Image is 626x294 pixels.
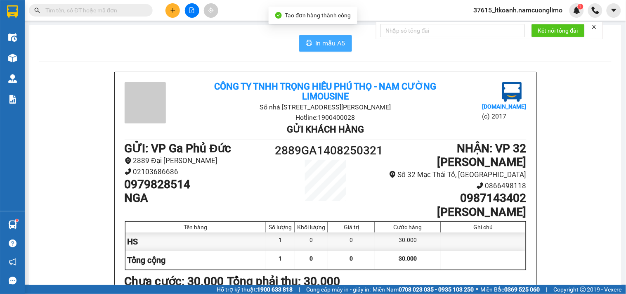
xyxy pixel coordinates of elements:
[607,3,621,18] button: caret-down
[285,12,351,19] span: Tạo đơn hàng thành công
[125,178,275,192] h1: 0979828514
[125,191,275,205] h1: NGA
[227,275,340,288] b: Tổng phải thu: 30.000
[437,142,527,169] b: NHẬN : VP 32 [PERSON_NAME]
[125,168,132,175] span: phone
[275,142,376,160] h1: 2889GA1408250321
[376,205,526,219] h1: [PERSON_NAME]
[546,285,548,294] span: |
[477,182,484,189] span: phone
[7,5,18,18] img: logo-vxr
[8,33,17,42] img: warehouse-icon
[279,255,282,262] span: 1
[376,191,526,205] h1: 0987143402
[125,142,232,155] b: GỬI : VP Ga Phủ Đức
[578,4,583,9] sup: 1
[481,285,540,294] span: Miền Bắc
[376,180,526,192] li: 0866498118
[399,255,417,262] span: 30.000
[191,102,459,112] li: Số nhà [STREET_ADDRESS][PERSON_NAME]
[287,124,364,135] b: Gửi khách hàng
[538,26,578,35] span: Kết nối tổng đài
[592,7,599,14] img: phone-icon
[191,112,459,123] li: Hotline: 1900400028
[310,255,313,262] span: 0
[482,103,526,110] b: [DOMAIN_NAME]
[532,24,585,37] button: Kết nối tổng đài
[125,275,224,288] b: Chưa cước : 30.000
[9,277,17,285] span: message
[9,258,17,266] span: notification
[476,288,479,291] span: ⚪️
[266,232,295,251] div: 1
[77,35,345,45] li: Số nhà [STREET_ADDRESS][PERSON_NAME]
[77,45,345,55] li: Hotline: 1900400028
[165,3,180,18] button: plus
[8,54,17,62] img: warehouse-icon
[591,24,597,30] span: close
[580,287,586,292] span: copyright
[350,255,353,262] span: 0
[204,3,218,18] button: aim
[217,285,293,294] span: Hỗ trợ kỹ thuật:
[610,7,618,14] span: caret-down
[579,4,582,9] span: 1
[34,7,40,13] span: search
[389,171,396,178] span: environment
[295,232,328,251] div: 0
[373,285,474,294] span: Miền Nam
[125,157,132,164] span: environment
[125,166,275,178] li: 02103686686
[170,7,176,13] span: plus
[377,224,438,230] div: Cước hàng
[214,81,436,102] b: Công ty TNHH Trọng Hiếu Phú Thọ - Nam Cường Limousine
[330,224,373,230] div: Giá trị
[189,7,195,13] span: file-add
[399,286,474,293] strong: 0708 023 035 - 0935 103 250
[467,5,569,15] span: 37615_ltkoanh.namcuonglimo
[297,224,326,230] div: Khối lượng
[268,224,293,230] div: Số lượng
[128,255,166,265] span: Tổng cộng
[128,224,264,230] div: Tên hàng
[380,24,525,37] input: Nhập số tổng đài
[257,286,293,293] strong: 1900 633 818
[443,224,524,230] div: Ghi chú
[125,155,275,166] li: 2889 Đại [PERSON_NAME]
[125,232,267,251] div: HS
[306,40,312,47] span: printer
[306,285,371,294] span: Cung cấp máy in - giấy in:
[8,74,17,83] img: warehouse-icon
[375,232,441,251] div: 30.000
[185,3,199,18] button: file-add
[9,239,17,247] span: question-circle
[299,35,352,52] button: printerIn mẫu A5
[376,169,526,180] li: Số 32 Mạc Thái Tổ, [GEOGRAPHIC_DATA]
[275,12,282,19] span: check-circle
[328,232,375,251] div: 0
[100,9,322,32] b: Công ty TNHH Trọng Hiếu Phú Thọ - Nam Cường Limousine
[45,6,143,15] input: Tìm tên, số ĐT hoặc mã đơn
[482,111,526,121] li: (c) 2017
[505,286,540,293] strong: 0369 525 060
[8,220,17,229] img: warehouse-icon
[316,38,345,48] span: In mẫu A5
[573,7,581,14] img: icon-new-feature
[502,82,522,102] img: logo.jpg
[299,285,300,294] span: |
[208,7,214,13] span: aim
[16,219,18,222] sup: 1
[8,95,17,104] img: solution-icon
